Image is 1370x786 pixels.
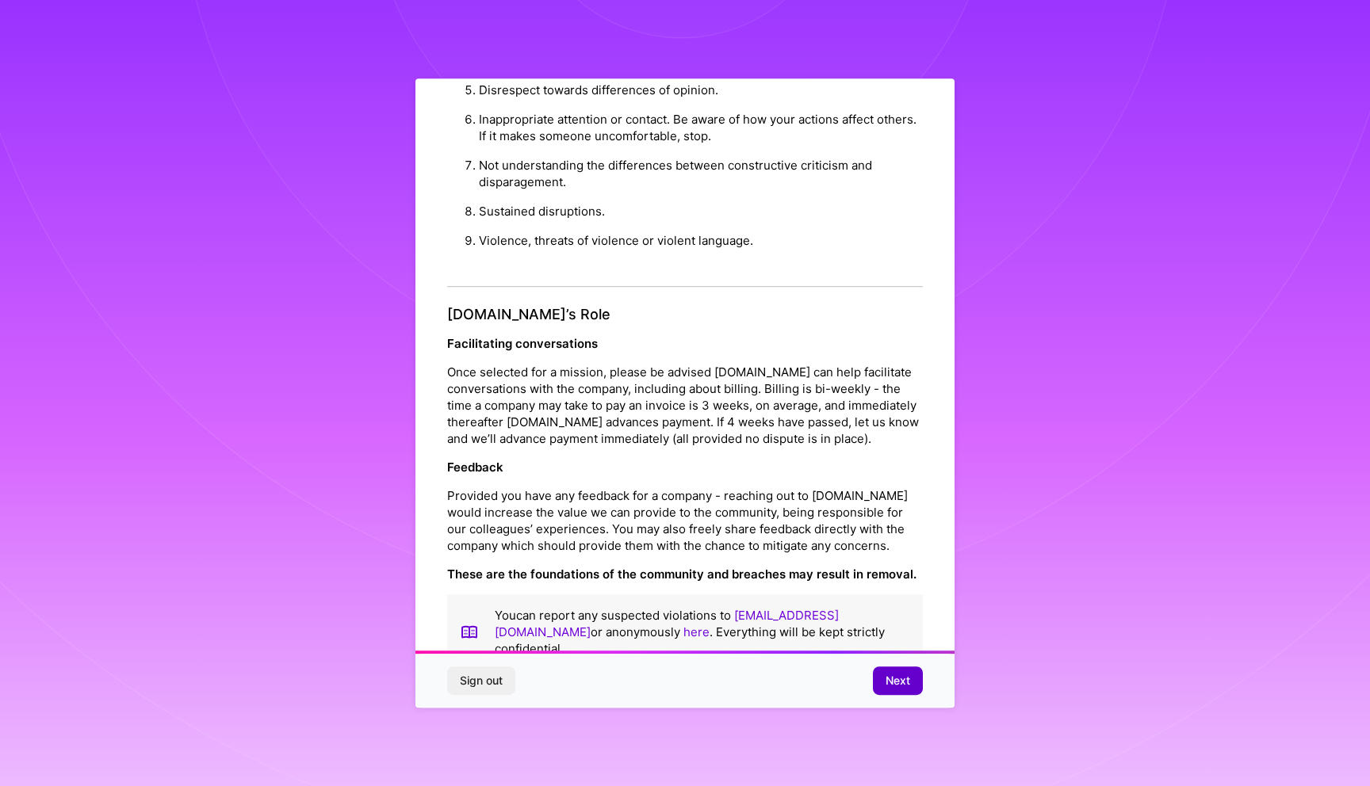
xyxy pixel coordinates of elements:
span: Sign out [460,673,503,689]
strong: Facilitating conversations [447,337,598,352]
li: Violence, threats of violence or violent language. [479,226,923,255]
li: Disrespect towards differences of opinion. [479,75,923,105]
img: book icon [460,608,479,658]
li: Inappropriate attention or contact. Be aware of how your actions affect others. If it makes someo... [479,105,923,151]
button: Sign out [447,666,515,695]
a: here [683,625,710,640]
p: Once selected for a mission, please be advised [DOMAIN_NAME] can help facilitate conversations wi... [447,364,923,448]
span: Next [886,673,910,689]
p: You can report any suspected violations to or anonymously . Everything will be kept strictly conf... [495,608,910,658]
li: Sustained disruptions. [479,196,923,226]
a: [EMAIL_ADDRESS][DOMAIN_NAME] [495,609,839,640]
strong: These are the foundations of the community and breaches may result in removal. [447,567,917,582]
h4: [DOMAIN_NAME]’s Role [447,306,923,323]
button: Next [873,666,923,695]
strong: Feedback [447,460,503,475]
p: Provided you have any feedback for a company - reaching out to [DOMAIN_NAME] would increase the v... [447,488,923,555]
li: Not understanding the differences between constructive criticism and disparagement. [479,151,923,196]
